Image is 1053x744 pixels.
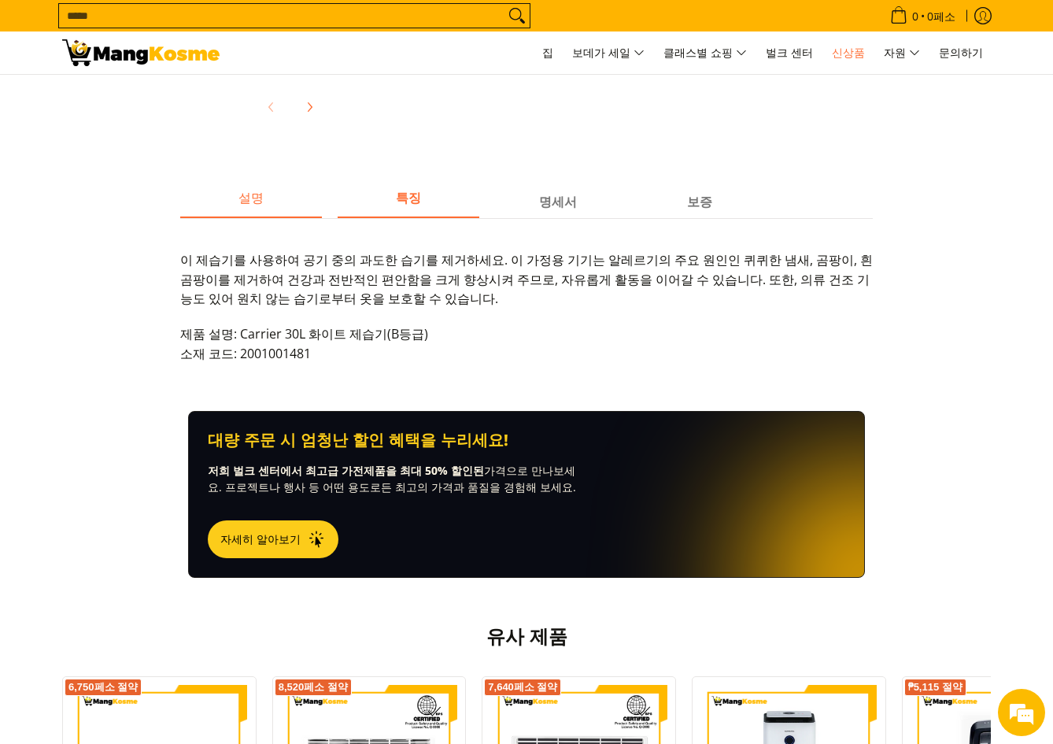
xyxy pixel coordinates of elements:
a: 집 [534,31,561,74]
nav: 메인 메뉴 [235,31,991,74]
font: 유사 제품 [486,625,567,648]
font: 벌크 센터 [766,45,813,60]
button: 다음 [292,90,327,124]
font: 이 제습기를 사용하여 공기 중의 과도한 습기를 제거하세요. 이 가정용 기기는 알레르기의 주요 원인인 퀴퀴한 냄새, 곰팡이, 흰곰팡이를 제거하여 건강과 전반적인 편안함을 크게 ... [180,251,873,308]
img: 캐리어 30리터 제습기 - 화이트(B등급) l 망 코스메 [62,39,220,66]
font: 7,640페소 절약 [488,681,557,693]
font: 신상품 [832,45,865,60]
font: 보데가 세일 [572,45,630,60]
a: 설명 2 [487,188,629,218]
a: 클래스별 쇼핑 [656,31,755,74]
font: ₱5,115 절약 [908,681,962,693]
font: 소재 코드: 2001001481 [180,345,311,362]
font: 8,520페소 절약 [279,681,348,693]
font: . 프로젝트나 행사 등 어떤 용도로든 최고의 가격과 품질을 경험해 보세요. [219,479,576,494]
font: 0 [912,9,918,24]
font: • [921,9,925,24]
a: 설명 3 [629,188,770,218]
a: 자원 [876,31,928,74]
button: 자세히 알아보기 [208,520,338,558]
a: 문의하기 [931,31,991,74]
a: 설명 [180,188,322,218]
button: 찾다 [504,4,530,28]
font: 집 [542,45,553,60]
font: 명세서 [539,194,577,209]
font: 자원 [884,45,906,60]
a: 대량 주문 시 엄청난 할인 혜택을 누리세요! 저희 벌크 센터에서 최고급 가전제품을 최대 50% 할인된가격으로 만나보세요. 프로젝트나 행사 등 어떤 용도로든 최고의 가격과 품질... [188,411,865,578]
font: 제품 설명: Carrier 30L 화이트 제습기(B등급) [180,325,428,342]
font: 6,750페소 절약 [68,681,138,693]
font: 특징 [396,191,421,205]
font: 설명 [238,191,264,205]
font: 0페소 [927,9,955,24]
a: 벌크 센터 [758,31,821,74]
font: 클래스별 쇼핑 [663,45,733,60]
a: 설명 1 [338,188,479,218]
font: 저희 벌크 센터에서 최고급 가전제품을 최대 50% 할인된 [208,463,484,478]
font: 문의하기 [939,45,983,60]
div: 설명 [180,218,873,379]
font: 자세히 알아보기 [220,531,301,546]
font: 가격으로 만나보세요 [208,463,575,494]
a: 신상품 [824,31,873,74]
a: 보데가 세일 [564,31,652,74]
font: 대량 주문 시 엄청난 할인 혜택을 누리세요! [208,431,508,450]
font: 보증 [687,194,712,209]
